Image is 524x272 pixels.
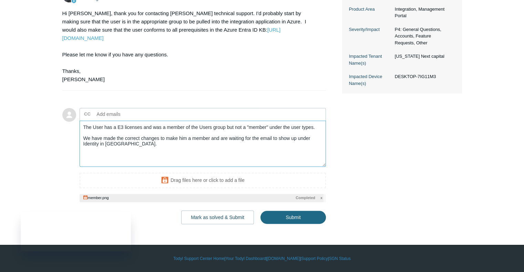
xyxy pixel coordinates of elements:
dd: Integration, Management Portal [391,6,455,19]
input: Submit [260,211,326,224]
textarea: Add your reply [80,121,326,167]
span: x [320,195,322,201]
span: Completed [296,195,315,201]
iframe: Todyl Status [21,212,131,251]
a: SGN Status [329,255,351,262]
button: Mark as solved & Submit [181,210,254,224]
dd: P4: General Questions, Accounts, Feature Requests, Other [391,26,455,46]
a: [URL][DOMAIN_NAME] [62,27,281,41]
div: | | | | [62,255,462,262]
dd: [US_STATE] Next capital [391,53,455,60]
dt: Impacted Device Name(s) [349,73,391,87]
dt: Impacted Tenant Name(s) [349,53,391,66]
dt: Product Area [349,6,391,13]
dd: DESKTOP-7IG11M3 [391,73,455,80]
a: Your Todyl Dashboard [225,255,266,262]
a: Todyl Support Center Home [173,255,224,262]
div: Hi [PERSON_NAME], thank you for contacting [PERSON_NAME] technical support. I'd probably start by... [62,9,319,84]
label: CC [84,109,91,119]
a: [DOMAIN_NAME] [267,255,300,262]
input: Add emails [94,109,168,119]
dt: Severity/Impact [349,26,391,33]
a: Support Policy [301,255,328,262]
